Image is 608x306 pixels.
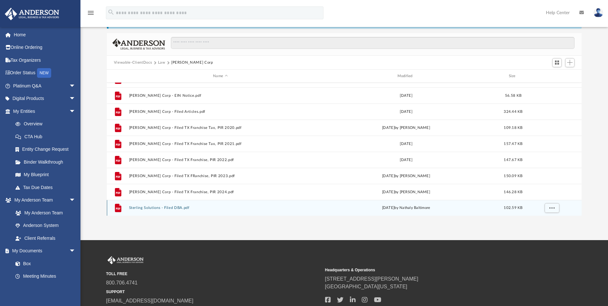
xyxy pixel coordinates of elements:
[129,206,312,210] button: Sterling Solutions - Filed DBA.pdf
[504,142,522,146] span: 157.47 KB
[9,283,79,295] a: Forms Library
[107,83,582,216] div: grid
[5,245,82,257] a: My Documentsarrow_drop_down
[128,73,312,79] div: Name
[3,8,61,20] img: Anderson Advisors Platinum Portal
[106,289,321,295] small: SUPPORT
[106,256,145,265] img: Anderson Advisors Platinum Portal
[9,118,85,130] a: Overview
[158,60,165,66] button: Law
[504,110,522,113] span: 324.44 KB
[129,190,312,194] button: [PERSON_NAME] Corp - Filed TX Franchise, PIR 2024.pdf
[529,73,574,79] div: id
[129,158,312,162] button: [PERSON_NAME] Corp - Filed TX Franchise, PIR 2022.pdf
[504,126,522,130] span: 109.18 KB
[69,245,82,258] span: arrow_drop_down
[314,93,497,99] div: [DATE]
[325,284,407,289] a: [GEOGRAPHIC_DATA][US_STATE]
[69,79,82,93] span: arrow_drop_down
[106,271,321,277] small: TOLL FREE
[504,158,522,162] span: 147.67 KB
[114,60,152,66] button: Viewable-ClientDocs
[504,174,522,178] span: 150.09 KB
[5,105,85,118] a: My Entitiesarrow_drop_down
[108,9,115,16] i: search
[504,190,522,194] span: 146.28 KB
[565,58,575,67] button: Add
[9,270,82,283] a: Meeting Minutes
[314,109,497,115] div: [DATE]
[9,130,85,143] a: CTA Hub
[9,232,82,245] a: Client Referrals
[5,54,85,67] a: Tax Organizers
[314,189,497,195] div: [DATE] by [PERSON_NAME]
[9,257,79,270] a: Box
[325,267,539,273] small: Headquarters & Operations
[5,92,85,105] a: Digital Productsarrow_drop_down
[505,94,521,97] span: 56.58 KB
[129,174,312,178] button: [PERSON_NAME] Corp - Filed TX FRanchise, PIR 2023.pdf
[314,141,497,147] div: [DATE]
[9,219,82,232] a: Anderson System
[5,41,85,54] a: Online Ordering
[5,28,85,41] a: Home
[110,73,126,79] div: id
[129,110,312,114] button: [PERSON_NAME] Corp - Filed Articles.pdf
[5,194,82,207] a: My Anderson Teamarrow_drop_down
[9,206,79,219] a: My Anderson Team
[171,60,213,66] button: [PERSON_NAME] Corp
[545,203,559,213] button: More options
[69,105,82,118] span: arrow_drop_down
[106,280,138,285] a: 800.706.4741
[5,67,85,80] a: Order StatusNEW
[314,205,497,211] div: [DATE] by Nathaly Baltimore
[552,58,562,67] button: Switch to Grid View
[314,157,497,163] div: [DATE]
[9,156,85,168] a: Binder Walkthrough
[504,206,522,210] span: 102.59 KB
[325,276,418,282] a: [STREET_ADDRESS][PERSON_NAME]
[594,8,603,17] img: User Pic
[500,73,526,79] div: Size
[9,143,85,156] a: Entity Change Request
[69,194,82,207] span: arrow_drop_down
[5,79,85,92] a: Platinum Q&Aarrow_drop_down
[314,173,497,179] div: [DATE] by [PERSON_NAME]
[314,125,497,131] div: [DATE] by [PERSON_NAME]
[9,168,82,181] a: My Blueprint
[314,73,498,79] div: Modified
[69,92,82,105] span: arrow_drop_down
[37,68,51,78] div: NEW
[171,37,575,49] input: Search files and folders
[87,12,95,17] a: menu
[9,181,85,194] a: Tax Due Dates
[129,94,312,98] button: [PERSON_NAME] Corp - EIN Notice.pdf
[129,142,312,146] button: [PERSON_NAME] Corp - Filed TX Franchise Tax, PIR 2021.pdf
[129,126,312,130] button: [PERSON_NAME] Corp - Filed TX Franchise Tax, PIR 2020.pdf
[87,9,95,17] i: menu
[106,298,193,303] a: [EMAIL_ADDRESS][DOMAIN_NAME]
